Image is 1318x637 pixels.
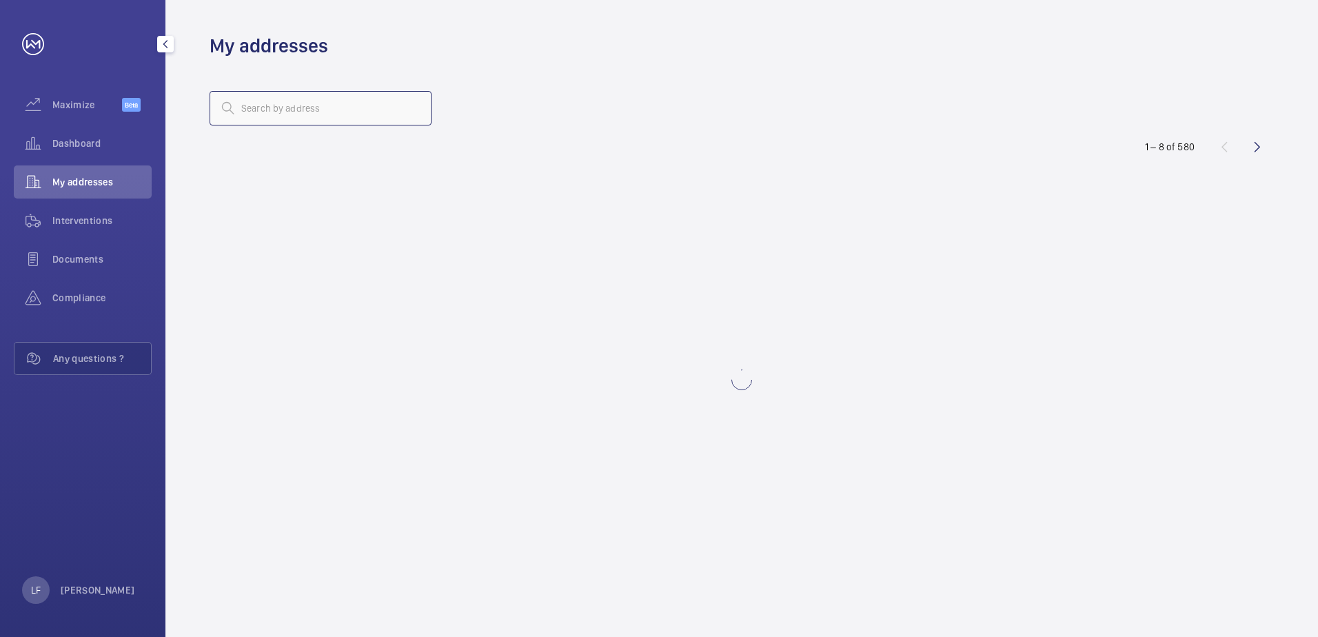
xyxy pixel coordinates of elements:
span: Beta [122,98,141,112]
p: LF [31,583,41,597]
span: Any questions ? [53,352,151,365]
span: My addresses [52,175,152,189]
span: Compliance [52,291,152,305]
div: 1 – 8 of 580 [1145,140,1195,154]
span: Maximize [52,98,122,112]
input: Search by address [210,91,432,125]
span: Dashboard [52,136,152,150]
span: Documents [52,252,152,266]
span: Interventions [52,214,152,228]
p: [PERSON_NAME] [61,583,135,597]
h1: My addresses [210,33,328,59]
